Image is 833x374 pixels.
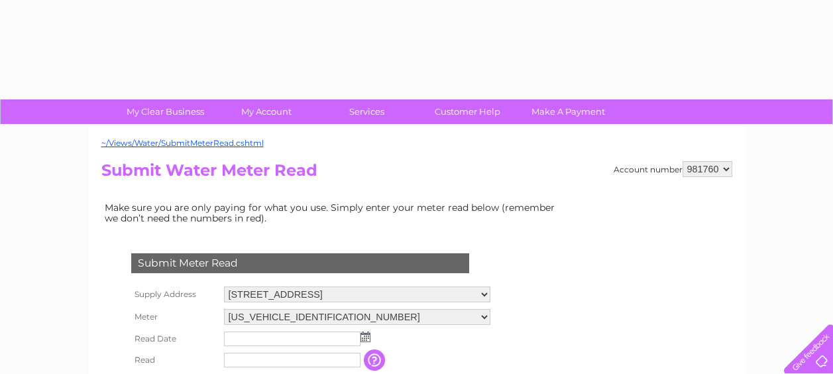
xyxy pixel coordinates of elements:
[128,283,221,306] th: Supply Address
[101,199,565,227] td: Make sure you are only paying for what you use. Simply enter your meter read below (remember we d...
[514,99,623,124] a: Make A Payment
[101,138,264,148] a: ~/Views/Water/SubmitMeterRead.cshtml
[312,99,421,124] a: Services
[413,99,522,124] a: Customer Help
[128,306,221,328] th: Meter
[111,99,220,124] a: My Clear Business
[101,161,732,186] h2: Submit Water Meter Read
[361,332,370,342] img: ...
[211,99,321,124] a: My Account
[128,328,221,349] th: Read Date
[131,253,469,273] div: Submit Meter Read
[614,161,732,177] div: Account number
[128,349,221,371] th: Read
[364,349,388,371] input: Information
